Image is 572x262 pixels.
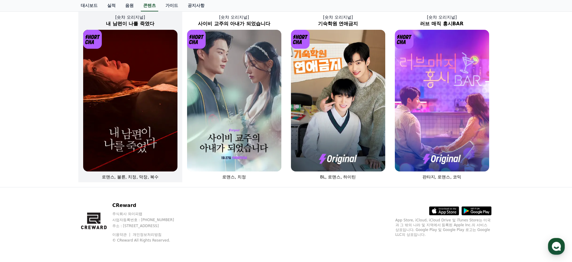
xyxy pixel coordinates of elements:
[395,30,414,49] img: [object Object] Logo
[320,174,356,179] span: BL, 로맨스, 하이틴
[187,30,281,171] img: 사이비 교주의 아내가 되었습니다
[19,200,23,205] span: 홈
[93,200,100,205] span: 설정
[390,9,494,185] a: [숏챠 오리지널] 러브 매직 홍시BAR 러브 매직 홍시BAR [object Object] Logo 판타지, 로맨스, 코믹
[78,14,182,20] p: [숏챠 오리지널]
[112,238,186,243] p: © CReward All Rights Reserved.
[395,30,489,171] img: 러브 매직 홍시BAR
[55,200,62,205] span: 대화
[112,211,186,216] p: 주식회사 와이피랩
[286,20,390,27] h2: 기숙학원 연애금지
[102,174,159,179] span: 로맨스, 불륜, 치정, 막장, 복수
[182,9,286,185] a: [숏챠 오리지널] 사이비 교주의 아내가 되었습니다 사이비 교주의 아내가 되었습니다 [object Object] Logo 로맨스, 치정
[112,233,131,237] a: 이용약관
[286,9,390,185] a: [숏챠 오리지널] 기숙학원 연애금지 기숙학원 연애금지 [object Object] Logo BL, 로맨스, 하이틴
[78,9,182,185] a: [숏챠 오리지널] 내 남편이 나를 죽였다 내 남편이 나를 죽였다 [object Object] Logo 로맨스, 불륜, 치정, 막장, 복수
[222,174,246,179] span: 로맨스, 치정
[83,30,102,49] img: [object Object] Logo
[2,191,40,206] a: 홈
[112,202,186,209] p: CReward
[83,30,177,171] img: 내 남편이 나를 죽였다
[395,218,492,237] p: App Store, iCloud, iCloud Drive 및 iTunes Store는 미국과 그 밖의 나라 및 지역에서 등록된 Apple Inc.의 서비스 상표입니다. Goo...
[422,174,462,179] span: 판타지, 로맨스, 코믹
[182,14,286,20] p: [숏챠 오리지널]
[133,233,162,237] a: 개인정보처리방침
[291,30,385,171] img: 기숙학원 연애금지
[40,191,77,206] a: 대화
[286,14,390,20] p: [숏챠 오리지널]
[390,14,494,20] p: [숏챠 오리지널]
[291,30,310,49] img: [object Object] Logo
[112,223,186,228] p: 주소 : [STREET_ADDRESS]
[78,20,182,27] h2: 내 남편이 나를 죽였다
[77,191,115,206] a: 설정
[187,30,206,49] img: [object Object] Logo
[390,20,494,27] h2: 러브 매직 홍시BAR
[112,217,186,222] p: 사업자등록번호 : [PHONE_NUMBER]
[182,20,286,27] h2: 사이비 교주의 아내가 되었습니다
